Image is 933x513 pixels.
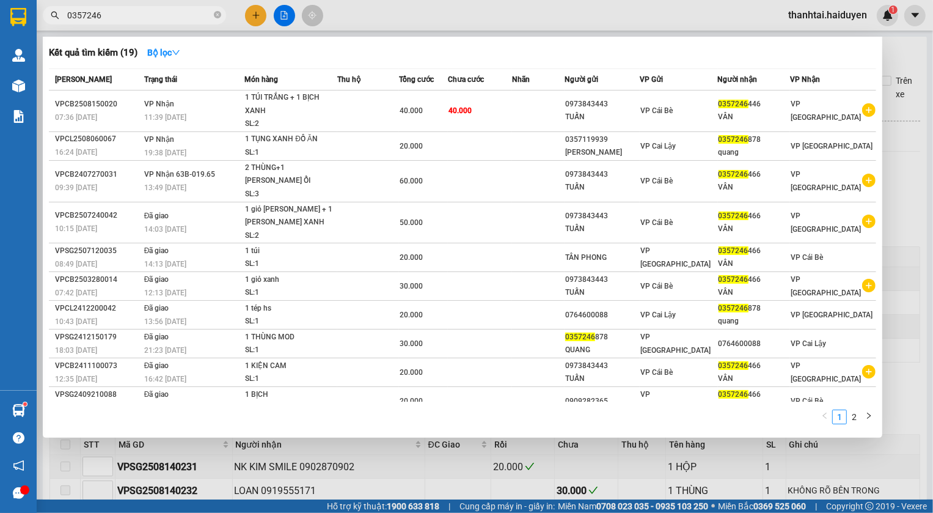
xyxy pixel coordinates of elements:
span: down [172,48,180,57]
span: Trạng thái [144,75,177,84]
span: VP [GEOGRAPHIC_DATA] [640,246,711,268]
li: 1 [832,410,847,424]
span: plus-circle [862,174,876,187]
div: 878 [719,133,790,146]
span: 40.000 [448,106,472,115]
span: close-circle [214,10,221,21]
span: VP Cái Bè [640,218,673,227]
div: QUANG [565,344,639,356]
span: 30.000 [400,339,423,348]
span: 0357246 [719,275,748,284]
div: SL: 1 [245,372,337,386]
span: 21:23 [DATE] [144,346,186,355]
span: VP [GEOGRAPHIC_DATA] [791,311,873,319]
span: 0357246 [719,212,748,220]
span: plus-circle [862,103,876,117]
div: VÂN [719,223,790,235]
span: 13:56 [DATE] [144,317,186,326]
div: VÂN [719,372,790,385]
span: 13:49 [DATE] [144,183,186,192]
div: VPSG2409210088 [55,388,141,401]
div: VÂN [719,257,790,270]
span: VP Gửi [640,75,663,84]
div: TUẤN [565,111,639,124]
span: 30.000 [400,282,423,290]
div: 446 [719,98,790,111]
img: solution-icon [12,110,25,123]
div: 1 KIỆN CAM [245,360,337,373]
span: VP [GEOGRAPHIC_DATA] [791,100,861,122]
span: VP Cai Lậy [640,311,676,319]
div: SL: 1 [245,146,337,160]
strong: Bộ lọc [147,48,180,57]
li: Previous Page [818,410,832,424]
span: 16:24 [DATE] [55,148,97,157]
div: VÂN [719,181,790,194]
span: VP [GEOGRAPHIC_DATA] [791,170,861,192]
span: Đã giao [144,246,169,255]
div: [PERSON_NAME] [565,146,639,159]
div: 0973843443 [565,98,639,111]
span: [PERSON_NAME] [55,75,112,84]
span: 11:39 [DATE] [144,113,186,122]
span: 0357246 [719,100,748,108]
h3: Kết quả tìm kiếm ( 19 ) [49,46,137,59]
span: 07:42 [DATE] [55,289,97,297]
span: Đã giao [144,212,169,220]
div: 0973843443 [565,273,639,286]
span: 0357246 [565,333,595,341]
div: 1 túi [245,245,337,258]
span: right [865,412,873,419]
div: 466 [719,210,790,223]
span: 0357246 [719,170,748,179]
span: 50.000 [400,218,423,227]
button: Bộ lọcdown [137,43,190,62]
span: plus-circle [862,365,876,378]
span: 10:43 [DATE] [55,317,97,326]
div: quang [719,146,790,159]
img: warehouse-icon [12,404,25,417]
span: Người gửi [565,75,598,84]
span: plus-circle [862,215,876,228]
div: VPSG2412150179 [55,331,141,344]
span: 07:36 [DATE] [55,113,97,122]
div: TUẤN [565,286,639,299]
span: 10:15 [DATE] [55,224,97,233]
div: VPCB2411100073 [55,360,141,372]
span: Đã giao [144,304,169,312]
div: SL: 2 [245,117,337,131]
div: SL: 2 [245,229,337,243]
span: 09:39 [DATE] [55,183,97,192]
span: plus-circle [862,279,876,292]
div: VPCB2507240042 [55,209,141,222]
a: 2 [847,410,861,424]
span: Thu hộ [337,75,360,84]
img: warehouse-icon [12,49,25,62]
span: 20.000 [400,311,423,319]
span: 14:03 [DATE] [144,225,186,234]
span: VP Cái Bè [640,106,673,115]
span: 12:35 [DATE] [55,375,97,383]
span: VP Nhận 63B-019.65 [144,170,215,179]
div: VPSG2507120035 [55,245,141,257]
div: 466 [719,360,790,372]
span: 60.000 [400,177,423,185]
div: 878 [565,331,639,344]
div: 0973843443 [565,168,639,181]
span: 16:42 [DATE] [144,375,186,383]
div: 466 [719,388,790,401]
span: Nhãn [512,75,530,84]
span: 0357246 [719,390,748,399]
div: VÂN [719,111,790,124]
div: 1 BỊCH [245,388,337,402]
div: 1 giỏ xanh [245,273,337,287]
span: 19:38 [DATE] [144,149,186,157]
div: 466 [719,273,790,286]
div: 1 tép hs [245,302,337,316]
span: 40.000 [400,106,423,115]
span: VP Cái Bè [640,282,673,290]
div: 0764600088 [565,309,639,322]
div: TÂN PHONG [565,251,639,264]
div: 1 TÚI TRẮNG + 1 BỊCH XANH [245,91,337,117]
div: SL: 1 [245,257,337,271]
